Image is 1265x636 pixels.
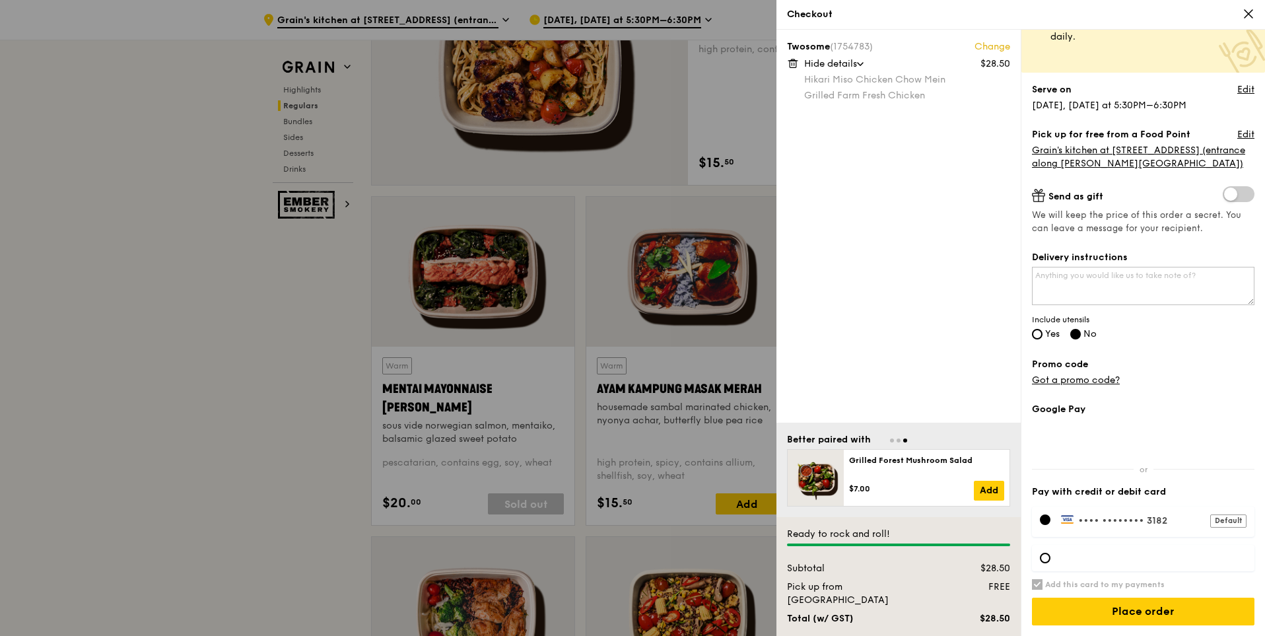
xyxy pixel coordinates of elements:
[1032,579,1043,590] input: Add this card to my payments
[804,89,1010,102] div: Grilled Farm Fresh Chicken
[1032,128,1190,141] label: Pick up for free from a Food Point
[779,562,938,575] div: Subtotal
[974,481,1004,501] a: Add
[779,581,938,607] div: Pick up from [GEOGRAPHIC_DATA]
[1061,514,1247,526] label: •••• 3182
[897,439,901,442] span: Go to slide 2
[779,612,938,625] div: Total (w/ GST)
[1032,251,1254,264] label: Delivery instructions
[1032,485,1254,499] label: Pay with credit or debit card
[1210,514,1247,528] div: Default
[849,455,1004,466] div: Grilled Forest Mushroom Salad
[1032,424,1254,453] iframe: Secure payment button frame
[1032,358,1254,371] label: Promo code
[1032,403,1254,416] label: Google Pay
[787,433,871,446] div: Better paired with
[849,483,974,494] div: $7.00
[890,439,894,442] span: Go to slide 1
[787,528,1010,541] div: Ready to rock and roll!
[1032,83,1072,96] label: Serve on
[1237,83,1254,96] a: Edit
[1083,328,1097,339] span: No
[830,41,873,52] span: (1754783)
[804,73,1010,87] div: Hikari Miso Chicken Chow Mein
[1032,145,1245,169] span: Grain's kitchen at [STREET_ADDRESS] (entrance along [PERSON_NAME][GEOGRAPHIC_DATA])
[1032,329,1043,339] input: Yes
[1061,553,1247,563] iframe: Secure card payment input frame
[1219,28,1265,75] img: Meal donation
[787,8,1254,21] div: Checkout
[1237,128,1254,141] a: Edit
[1048,191,1103,202] span: Send as gift
[1032,374,1120,386] a: Got a promo code?
[1061,514,1075,524] img: Payment by Visa
[938,562,1018,575] div: $28.50
[1032,598,1254,625] input: Place order
[1045,328,1060,339] span: Yes
[974,40,1010,53] a: Change
[787,40,1010,53] div: Twosome
[980,57,1010,71] div: $28.50
[1032,100,1186,111] span: [DATE], [DATE] at 5:30PM–6:30PM
[1078,515,1123,526] span: •••• ••••
[1045,579,1165,590] h6: Add this card to my payments
[903,439,907,442] span: Go to slide 3
[938,612,1018,625] div: $28.50
[804,58,857,69] span: Hide details
[938,581,1018,594] div: FREE
[1070,329,1081,339] input: No
[1032,209,1254,235] span: We will keep the price of this order a secret. You can leave a message for your recipient.
[1032,314,1254,325] span: Include utensils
